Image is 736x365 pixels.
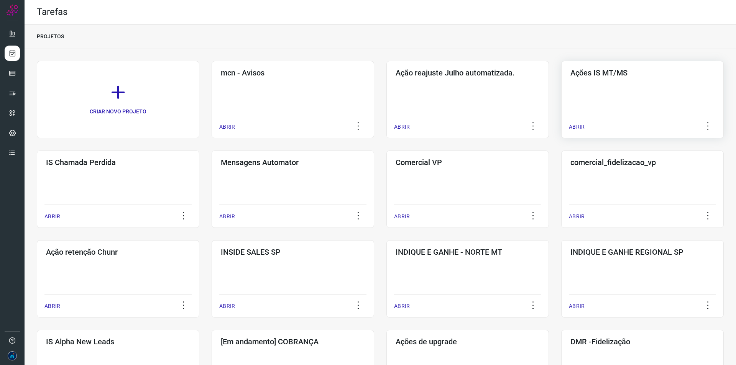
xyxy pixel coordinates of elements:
h3: Ações de upgrade [396,337,540,346]
h3: mcn - Avisos [221,68,365,77]
p: CRIAR NOVO PROJETO [90,108,146,116]
p: ABRIR [219,302,235,310]
h2: Tarefas [37,7,67,18]
h3: comercial_fidelizacao_vp [570,158,715,167]
h3: Mensagens Automator [221,158,365,167]
p: ABRIR [219,213,235,221]
p: ABRIR [394,302,410,310]
p: ABRIR [569,123,585,131]
h3: INSIDE SALES SP [221,247,365,257]
p: ABRIR [44,213,60,221]
h3: INDIQUE E GANHE REGIONAL SP [570,247,715,257]
img: f302904a67d38d0517bf933494acca5c.png [8,351,17,360]
p: ABRIR [219,123,235,131]
h3: Ações IS MT/MS [570,68,715,77]
h3: IS Chamada Perdida [46,158,190,167]
p: ABRIR [394,123,410,131]
p: PROJETOS [37,33,64,41]
h3: Comercial VP [396,158,540,167]
p: ABRIR [394,213,410,221]
h3: IS Alpha New Leads [46,337,190,346]
p: ABRIR [569,213,585,221]
h3: DMR -Fidelização [570,337,715,346]
h3: [Em andamento] COBRANÇA [221,337,365,346]
p: ABRIR [44,302,60,310]
img: Logo [7,5,18,16]
h3: Ação reajuste Julho automatizada. [396,68,540,77]
p: ABRIR [569,302,585,310]
h3: INDIQUE E GANHE - NORTE MT [396,247,540,257]
h3: Ação retenção Chunr [46,247,190,257]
